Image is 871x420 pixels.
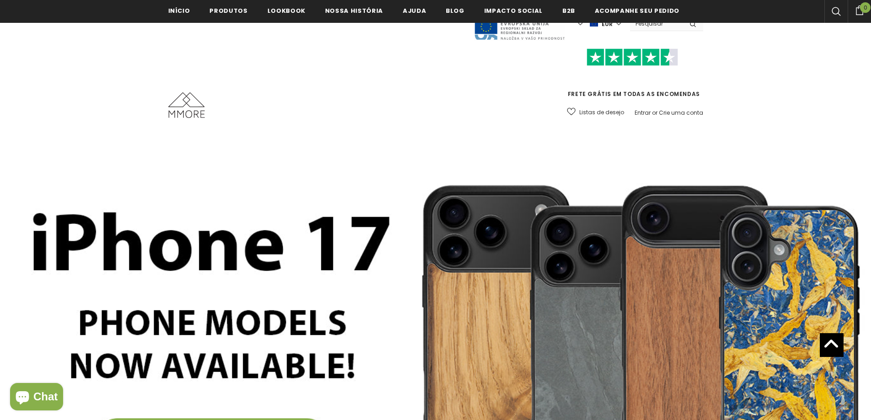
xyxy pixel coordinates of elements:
span: EUR [602,20,613,29]
a: Javni Razpis [474,20,565,27]
span: Acompanhe seu pedido [595,6,679,15]
span: Blog [446,6,465,15]
a: 0 [848,4,871,15]
input: Search Site [630,17,683,30]
span: ajuda [403,6,426,15]
img: Javni Razpis [474,7,565,41]
a: Listas de desejo [567,104,624,120]
a: Crie uma conta [659,109,703,117]
inbox-online-store-chat: Shopify online store chat [7,383,66,413]
span: FRETE GRÁTIS EM TODAS AS ENCOMENDAS [562,53,703,98]
iframe: Customer reviews powered by Trustpilot [562,66,703,90]
span: Nossa história [325,6,383,15]
img: Confie nas estrelas piloto [587,48,678,66]
a: Entrar [635,109,651,117]
span: or [652,109,657,117]
span: B2B [562,6,575,15]
span: Início [168,6,190,15]
span: 0 [860,2,871,13]
span: Listas de desejo [579,108,624,117]
span: Produtos [209,6,247,15]
span: Lookbook [267,6,305,15]
span: IMPACTO SOCIAL [484,6,543,15]
img: Casos MMORE [168,92,205,118]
